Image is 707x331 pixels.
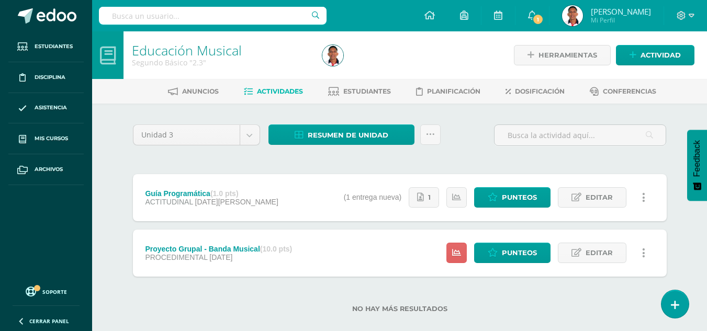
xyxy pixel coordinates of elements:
[515,87,565,95] span: Dosificación
[474,187,551,208] a: Punteos
[132,43,310,58] h1: Educación Musical
[29,317,69,325] span: Cerrar panel
[260,245,292,253] strong: (10.0 pts)
[502,188,537,207] span: Punteos
[35,42,73,51] span: Estudiantes
[495,125,666,145] input: Busca la actividad aquí...
[13,284,80,298] a: Soporte
[591,16,651,25] span: Mi Perfil
[99,7,327,25] input: Busca un usuario...
[210,189,239,198] strong: (1.0 pts)
[132,58,310,67] div: Segundo Básico '2.3'
[35,73,65,82] span: Disciplina
[8,31,84,62] a: Estudiantes
[182,87,219,95] span: Anuncios
[603,87,656,95] span: Conferencias
[42,288,67,295] span: Soporte
[692,140,702,177] span: Feedback
[616,45,694,65] a: Actividad
[8,123,84,154] a: Mis cursos
[506,83,565,100] a: Dosificación
[244,83,303,100] a: Actividades
[145,245,292,253] div: Proyecto Grupal - Banda Musical
[687,130,707,201] button: Feedback - Mostrar encuesta
[145,253,207,261] span: PROCEDIMENTAL
[428,188,431,207] span: 1
[195,198,278,206] span: [DATE][PERSON_NAME]
[8,154,84,185] a: Archivos
[328,83,391,100] a: Estudiantes
[409,187,439,208] a: 1
[35,104,67,112] span: Asistencia
[590,83,656,100] a: Conferencias
[268,124,414,145] a: Resumen de unidad
[586,243,613,262] span: Editar
[591,6,651,17] span: [PERSON_NAME]
[132,41,242,59] a: Educación Musical
[141,125,232,145] span: Unidad 3
[586,188,613,207] span: Editar
[343,87,391,95] span: Estudiantes
[641,45,681,65] span: Actividad
[35,134,68,143] span: Mis cursos
[145,189,278,198] div: Guía Programática
[322,45,343,66] img: bbe31b637bae6f76c657eb9e9fee595e.png
[502,243,537,262] span: Punteos
[209,253,232,261] span: [DATE]
[145,198,193,206] span: ACTITUDINAL
[532,14,544,25] span: 1
[133,125,260,145] a: Unidad 3
[8,93,84,124] a: Asistencia
[257,87,303,95] span: Actividades
[562,5,583,26] img: bbe31b637bae6f76c657eb9e9fee595e.png
[168,83,219,100] a: Anuncios
[538,45,597,65] span: Herramientas
[474,243,551,263] a: Punteos
[514,45,611,65] a: Herramientas
[133,305,667,313] label: No hay más resultados
[416,83,480,100] a: Planificación
[427,87,480,95] span: Planificación
[8,62,84,93] a: Disciplina
[308,125,388,145] span: Resumen de unidad
[35,165,63,174] span: Archivos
